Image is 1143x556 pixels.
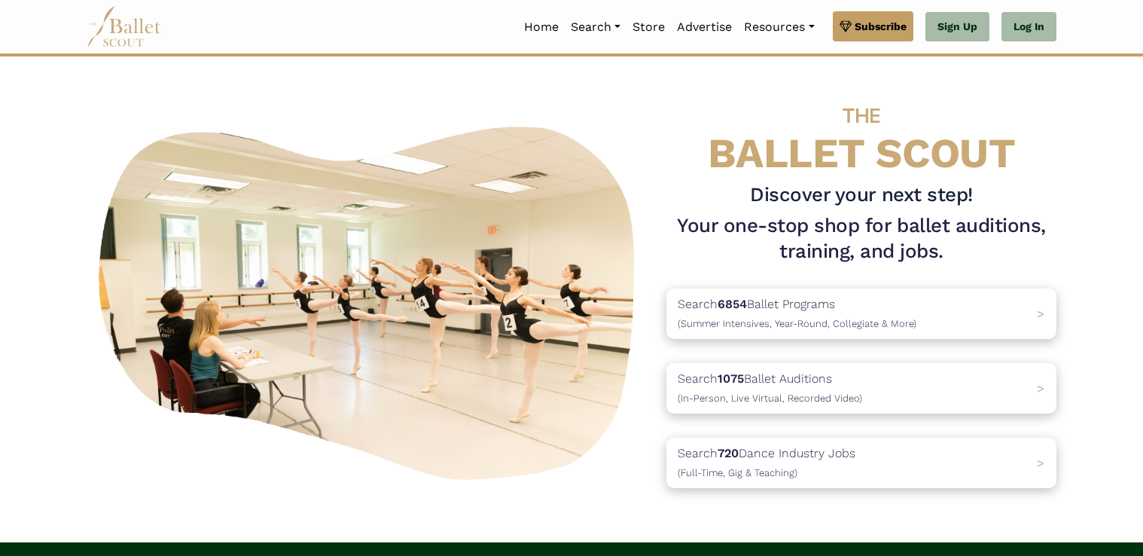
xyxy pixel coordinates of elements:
[626,11,671,43] a: Store
[87,110,654,489] img: A group of ballerinas talking to each other in a ballet studio
[840,18,852,35] img: gem.svg
[1037,381,1044,396] span: >
[666,363,1056,414] a: Search1075Ballet Auditions(In-Person, Live Virtual, Recorded Video) >
[666,213,1056,264] h1: Your one-stop shop for ballet auditions, training, and jobs.
[666,87,1056,176] h4: BALLET SCOUT
[678,467,797,478] span: (Full-Time, Gig & Teaching)
[1037,456,1044,470] span: >
[666,438,1056,488] a: Search720Dance Industry Jobs(Full-Time, Gig & Teaching) >
[518,11,565,43] a: Home
[718,446,739,460] b: 720
[678,318,916,329] span: (Summer Intensives, Year-Round, Collegiate & More)
[1037,307,1044,321] span: >
[738,11,820,43] a: Resources
[855,18,907,35] span: Subscribe
[671,11,738,43] a: Advertise
[678,369,862,408] p: Search Ballet Auditions
[666,289,1056,339] a: Search6854Ballet Programs(Summer Intensives, Year-Round, Collegiate & More)>
[1001,12,1056,42] a: Log In
[843,103,880,128] span: THE
[833,11,913,41] a: Subscribe
[666,182,1056,208] h3: Discover your next step!
[678,295,916,333] p: Search Ballet Programs
[565,11,626,43] a: Search
[678,393,862,404] span: (In-Person, Live Virtual, Recorded Video)
[925,12,989,42] a: Sign Up
[678,444,855,482] p: Search Dance Industry Jobs
[718,297,747,311] b: 6854
[718,371,744,386] b: 1075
